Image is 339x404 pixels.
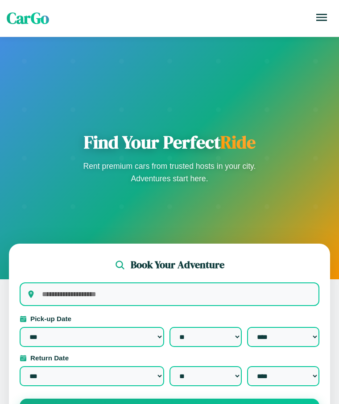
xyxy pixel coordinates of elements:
h2: Book Your Adventure [131,258,224,272]
p: Rent premium cars from trusted hosts in your city. Adventures start here. [80,160,259,185]
label: Pick-up Date [20,315,319,322]
span: CarGo [7,8,49,29]
span: Ride [220,130,256,154]
label: Return Date [20,354,319,362]
h1: Find Your Perfect [80,131,259,153]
